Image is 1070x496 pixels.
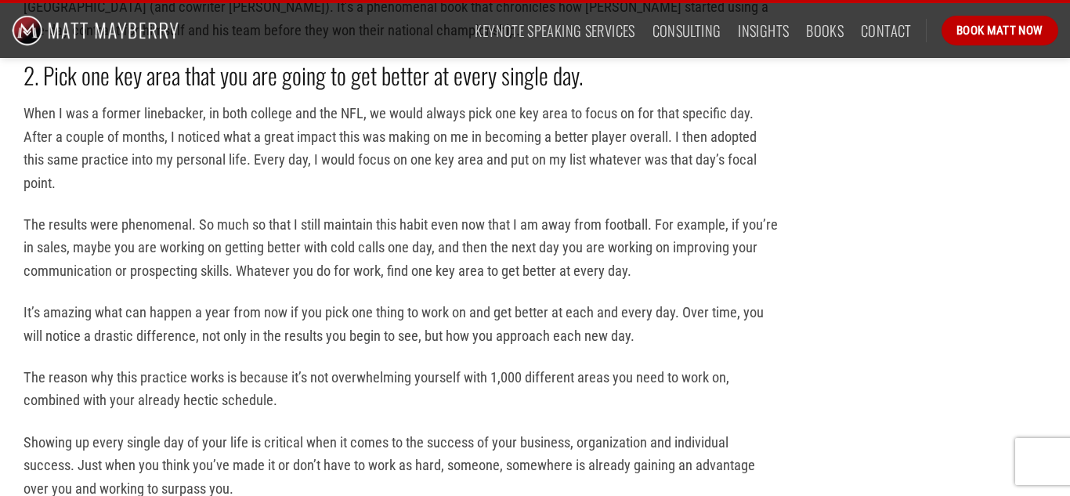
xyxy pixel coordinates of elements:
a: Insights [738,16,789,45]
a: Books [806,16,844,45]
a: Contact [861,16,912,45]
img: Matt Mayberry [12,3,179,58]
p: It’s amazing what can happen a year from now if you pick one thing to work on and get better at e... [23,301,779,347]
span: Book Matt Now [956,21,1043,40]
a: Keynote Speaking Services [475,16,634,45]
a: Book Matt Now [942,16,1058,45]
p: When I was a former linebacker, in both college and the NFL, we would always pick one key area to... [23,102,779,194]
p: The reason why this practice works is because it’s not overwhelming yourself with 1,000 different... [23,366,779,412]
strong: 2. Pick one key area that you are going to get better at every single day. [23,58,583,92]
a: Consulting [652,16,721,45]
p: The results were phenomenal. So much so that I still maintain this habit even now that I am away ... [23,213,779,282]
